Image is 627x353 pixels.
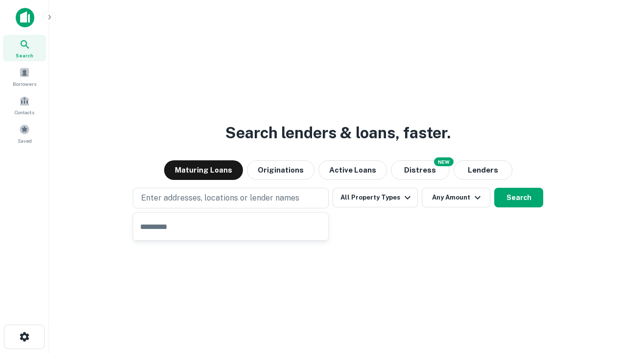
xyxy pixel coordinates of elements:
a: Saved [3,120,46,147]
button: Originations [247,160,314,180]
span: Saved [18,137,32,145]
span: Search [16,51,33,59]
button: Search distressed loans with lien and other non-mortgage details. [391,160,450,180]
span: Borrowers [13,80,36,88]
a: Contacts [3,92,46,118]
h3: Search lenders & loans, faster. [225,121,451,145]
a: Search [3,35,46,61]
a: Borrowers [3,63,46,90]
button: All Property Types [333,188,418,207]
iframe: Chat Widget [578,275,627,322]
div: NEW [434,157,454,166]
button: Search [494,188,543,207]
p: Enter addresses, locations or lender names [141,192,299,204]
button: Active Loans [318,160,387,180]
button: Enter addresses, locations or lender names [133,188,329,208]
button: Any Amount [422,188,490,207]
button: Lenders [454,160,512,180]
span: Contacts [15,108,34,116]
img: capitalize-icon.png [16,8,34,27]
button: Maturing Loans [164,160,243,180]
